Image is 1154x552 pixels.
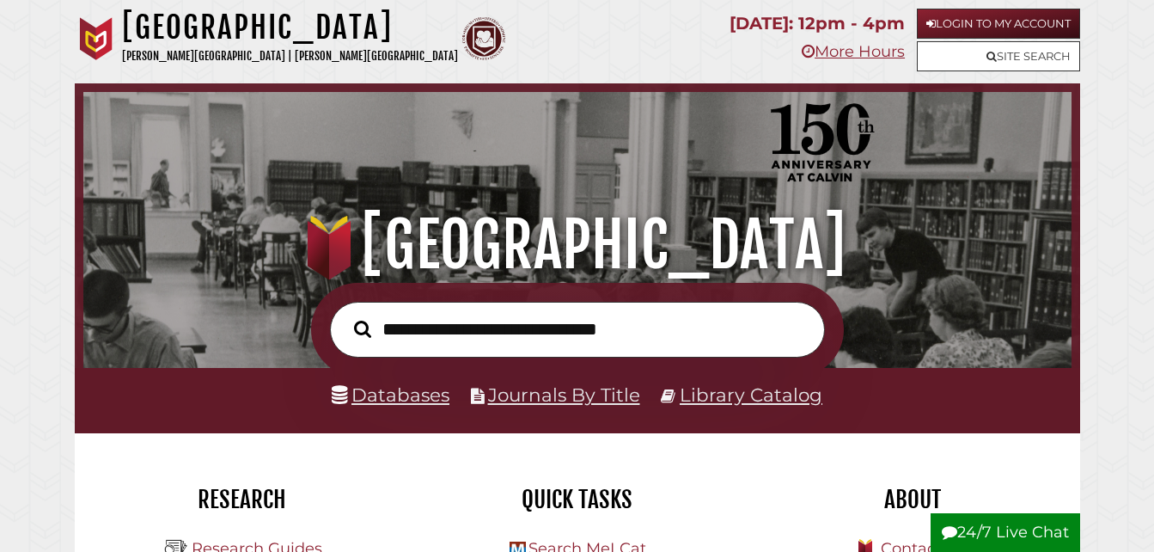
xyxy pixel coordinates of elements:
h1: [GEOGRAPHIC_DATA] [122,9,458,46]
h2: Research [88,485,397,514]
button: Search [345,316,380,342]
i: Search [354,320,371,338]
img: Calvin Theological Seminary [462,17,505,60]
h1: [GEOGRAPHIC_DATA] [101,207,1054,283]
p: [PERSON_NAME][GEOGRAPHIC_DATA] | [PERSON_NAME][GEOGRAPHIC_DATA] [122,46,458,66]
a: Login to My Account [917,9,1080,39]
a: More Hours [802,42,905,61]
a: Databases [332,383,449,406]
a: Library Catalog [680,383,822,406]
a: Journals By Title [488,383,640,406]
a: Site Search [917,41,1080,71]
img: Calvin University [75,17,118,60]
p: [DATE]: 12pm - 4pm [730,9,905,39]
h2: About [758,485,1067,514]
h2: Quick Tasks [423,485,732,514]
